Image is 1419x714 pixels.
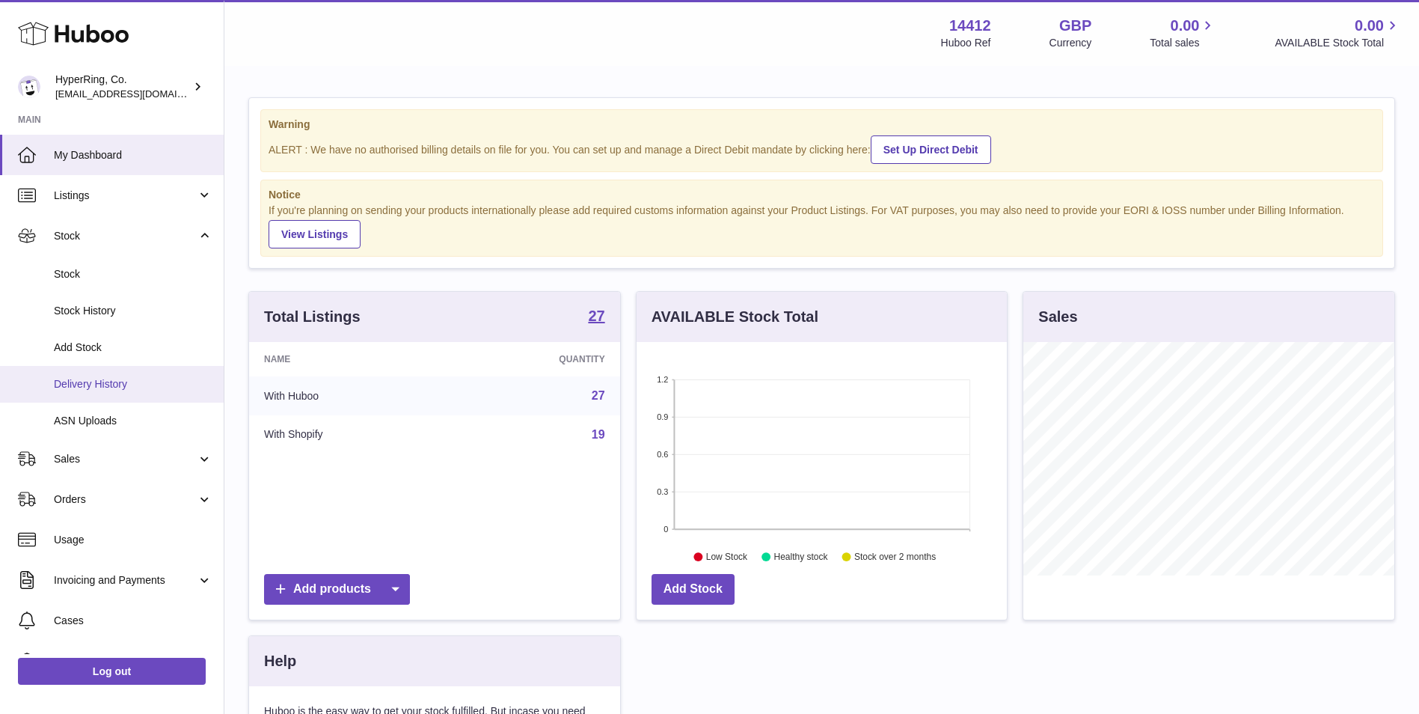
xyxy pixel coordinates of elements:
h3: Help [264,651,296,671]
div: ALERT : We have no authorised billing details on file for you. You can set up and manage a Direct... [269,133,1375,164]
strong: GBP [1059,16,1091,36]
a: 19 [592,428,605,441]
strong: 14412 [949,16,991,36]
span: Listings [54,189,197,203]
text: 0.3 [657,487,668,496]
th: Quantity [449,342,619,376]
text: 0.9 [657,412,668,421]
div: Currency [1049,36,1092,50]
span: 0.00 [1171,16,1200,36]
span: Sales [54,452,197,466]
a: Add products [264,574,410,605]
span: Stock History [54,304,212,318]
span: Total sales [1150,36,1216,50]
a: Set Up Direct Debit [871,135,991,164]
a: Log out [18,658,206,685]
text: 0 [663,525,668,534]
strong: 27 [588,308,604,323]
td: With Huboo [249,376,449,415]
span: My Dashboard [54,148,212,162]
div: HyperRing, Co. [55,73,190,101]
span: [EMAIL_ADDRESS][DOMAIN_NAME] [55,88,220,100]
h3: Total Listings [264,307,361,327]
span: Stock [54,267,212,281]
a: 0.00 Total sales [1150,16,1216,50]
td: With Shopify [249,415,449,454]
a: 27 [588,308,604,326]
span: AVAILABLE Stock Total [1275,36,1401,50]
a: 0.00 AVAILABLE Stock Total [1275,16,1401,50]
span: Cases [54,614,212,628]
img: internalAdmin-14412@internal.huboo.com [18,76,40,98]
a: 27 [592,389,605,402]
span: ASN Uploads [54,414,212,428]
span: Invoicing and Payments [54,573,197,588]
th: Name [249,342,449,376]
span: Add Stock [54,341,212,355]
text: Low Stock [706,552,748,563]
span: 0.00 [1355,16,1384,36]
a: Add Stock [652,574,735,605]
a: View Listings [269,220,361,248]
text: Healthy stock [773,552,828,563]
text: Stock over 2 months [854,552,936,563]
text: 0.6 [657,450,668,459]
h3: Sales [1038,307,1077,327]
div: If you're planning on sending your products internationally please add required customs informati... [269,204,1375,248]
span: Usage [54,533,212,547]
div: Huboo Ref [941,36,991,50]
span: Orders [54,492,197,507]
strong: Warning [269,118,1375,132]
text: 1.2 [657,375,668,384]
strong: Notice [269,188,1375,202]
span: Stock [54,229,197,243]
span: Delivery History [54,377,212,391]
h3: AVAILABLE Stock Total [652,307,818,327]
